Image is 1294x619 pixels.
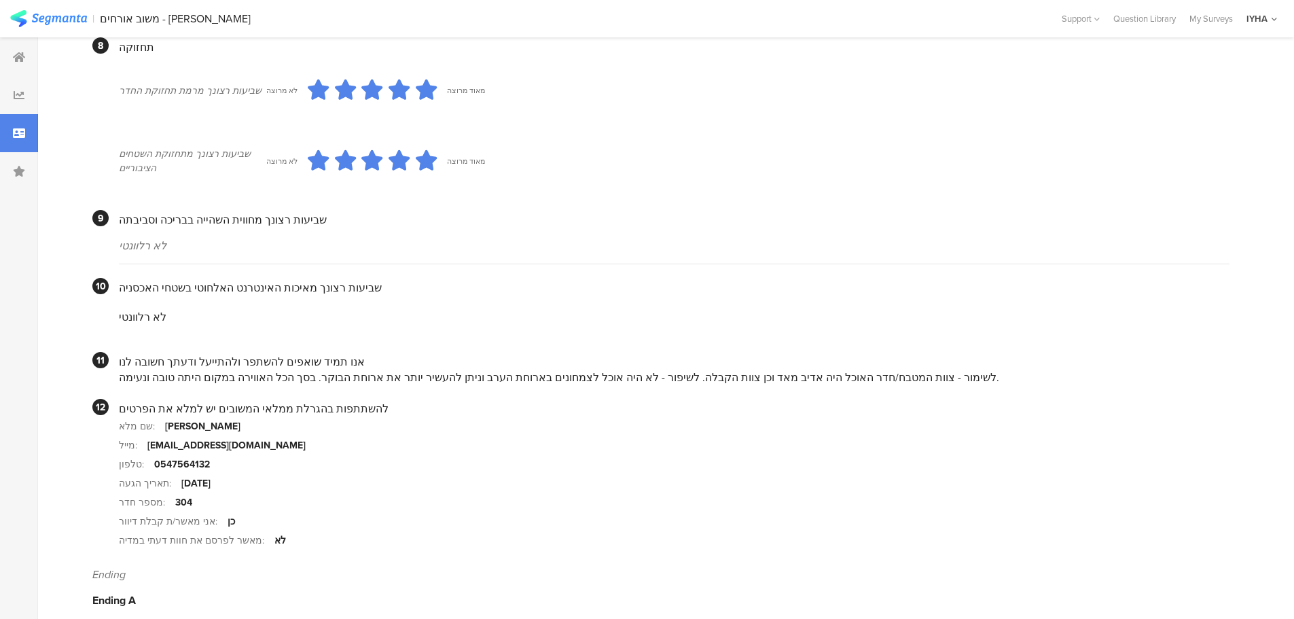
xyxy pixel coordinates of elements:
div: לא מרוצה [266,156,298,166]
div: שם מלא: [119,419,165,434]
div: אני מאשר/ת קבלת דיוור: [119,514,228,529]
div: 0547564132 [154,457,210,472]
div: שביעות רצונך מאיכות האינטרנט האלחוטי בשטחי האכסניה [119,280,1229,296]
div: אנו תמיד שואפים להשתפר ולהתייעל ודעתך חשובה לנו [119,354,1229,370]
div: מייל: [119,438,147,453]
div: 9 [92,210,109,226]
div: 10 [92,278,109,294]
div: [EMAIL_ADDRESS][DOMAIN_NAME] [147,438,306,453]
div: לא מרוצה [266,85,298,96]
div: [DATE] [181,476,211,491]
div: תחזוקה [119,39,1229,55]
div: שביעות רצונך מתחזוקת השטחים הציבוריים [119,147,266,175]
div: IYHA [1246,12,1268,25]
div: לשימור - צוות המטבח/חדר האוכל היה אדיב מאד וכן צוות הקבלה. לשיפור - לא היה אוכל לצמחונים בארוחת ה... [119,370,1229,385]
div: מאוד מרוצה [447,156,485,166]
div: 304 [175,495,192,510]
div: טלפון: [119,457,154,472]
div: לא רלוונטי [119,238,1229,253]
div: מאשר לפרסם את חוות דעתי במדיה: [119,533,274,548]
a: My Surveys [1183,12,1240,25]
div: Ending A [92,593,1229,608]
div: להשתתפות בהגרלת ממלאי המשובים יש למלא את הפרטים [119,401,1229,417]
img: segmanta logo [10,10,87,27]
div: 12 [92,399,109,415]
div: תאריך הגעה: [119,476,181,491]
a: Question Library [1107,12,1183,25]
div: | [92,11,94,26]
div: Support [1062,8,1100,29]
div: 8 [92,37,109,54]
div: כן [228,514,235,529]
section: לא רלוונטי [119,296,1229,338]
div: מאוד מרוצה [447,85,485,96]
div: משוב אורחים - [PERSON_NAME] [100,12,251,25]
div: מספר חדר: [119,495,175,510]
div: לא [274,533,286,548]
div: 11 [92,352,109,368]
div: [PERSON_NAME] [165,419,240,434]
div: Ending [92,567,1229,582]
div: שביעות רצונך מרמת תחזוקת החדר [119,84,266,98]
div: שביעות רצונך מחווית השהייה בבריכה וסביבתה [119,212,1229,228]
